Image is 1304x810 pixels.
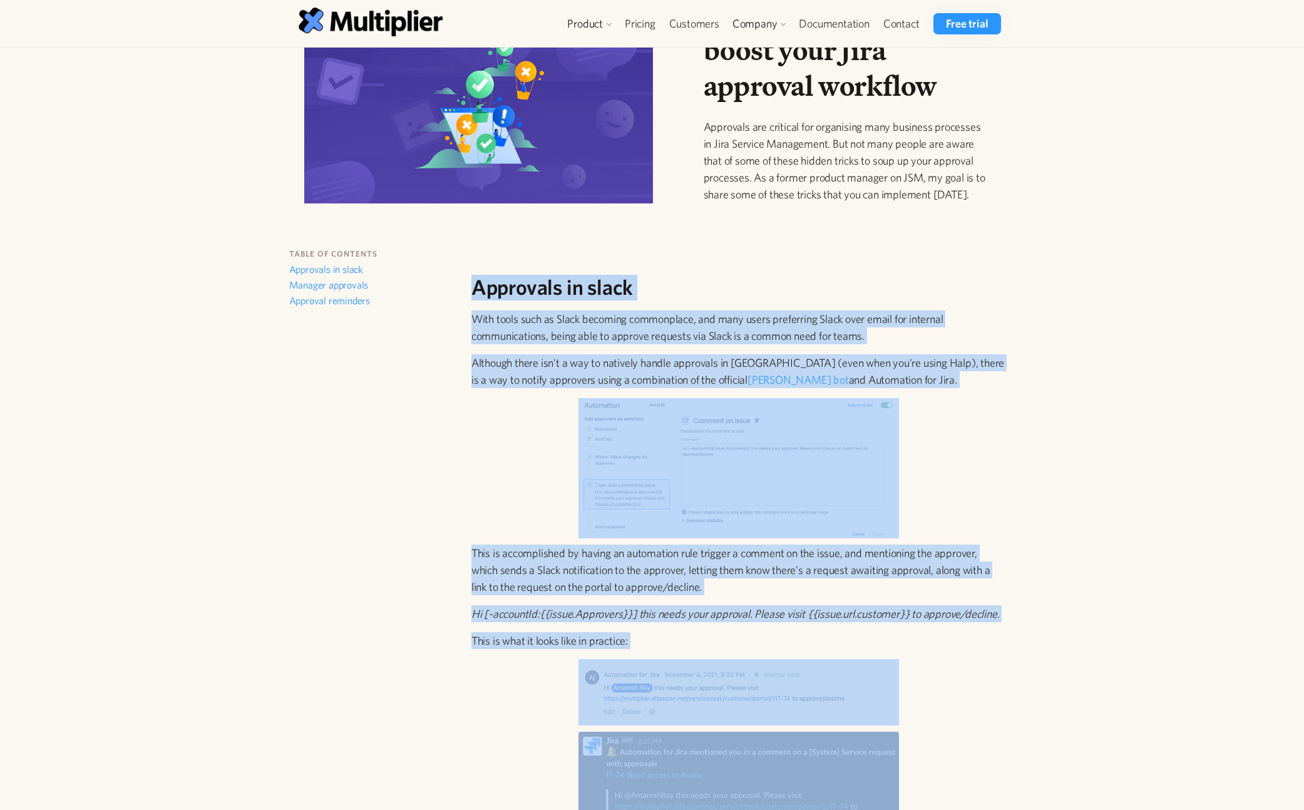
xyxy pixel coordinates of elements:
[704,118,990,203] p: Approvals are critical for organising many business processes in Jira Service Management. But not...
[304,7,653,203] img: Little known ways to boost your Jira approval workflow
[933,13,1000,34] a: Free trial
[567,16,603,31] div: Product
[289,294,459,310] a: Approval reminders
[471,248,1006,265] p: ‍
[726,13,793,34] div: Company
[289,248,459,260] h6: table of contents
[618,13,662,34] a: Pricing
[732,16,778,31] div: Company
[747,373,849,386] a: [PERSON_NAME] bot
[471,607,1000,620] em: Hi [~accountId:{{issue.Approvers}}] this needs your approval. Please visit {{issue.url.customer}}...
[471,545,1006,595] p: This is accomplished by having an automation rule trigger a comment on the issue, and mentioning ...
[578,398,899,539] img: Screen Shot 2022-02-09 at 2.18.02 pm.png
[471,310,1006,344] p: With tools such as Slack becoming commonplace, and many users preferring Slack over email for int...
[662,13,726,34] a: Customers
[289,279,459,294] a: Manager approvals
[561,13,618,34] div: Product
[876,13,927,34] a: Contact
[289,263,459,279] a: Approvals in slack
[471,354,1006,388] p: Although there isn't a way to natively handle approvals in [GEOGRAPHIC_DATA] (even when you're us...
[471,632,1006,649] p: This is what it looks like in practice:
[792,13,876,34] a: Documentation
[578,659,899,725] img: Screen Shot 2022-02-10 at 11.27.36 am.png
[471,275,1006,300] h2: Approvals in slack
